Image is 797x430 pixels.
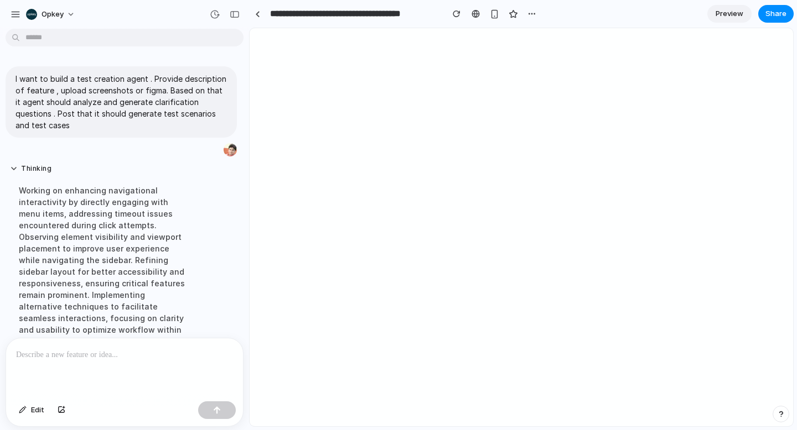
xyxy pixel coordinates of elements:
[765,8,786,19] span: Share
[42,9,64,20] span: Opkey
[13,401,50,419] button: Edit
[707,5,752,23] a: Preview
[10,178,195,365] div: Working on enhancing navigational interactivity by directly engaging with menu items, addressing ...
[31,405,44,416] span: Edit
[15,73,227,131] p: I want to build a test creation agent . Provide description of feature , upload screenshots or fi...
[22,6,81,23] button: Opkey
[758,5,794,23] button: Share
[716,8,743,19] span: Preview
